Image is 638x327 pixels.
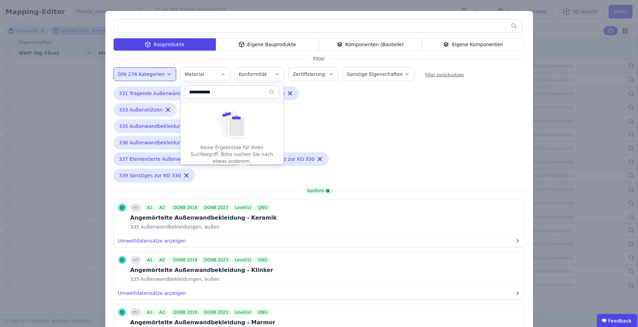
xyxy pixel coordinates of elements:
span: Außenwandbekleidungen, außen [139,223,219,230]
div: Angemörtelte Außenwandbekleidung - Klinker [130,266,273,274]
label: Zertifizierung [293,71,326,77]
button: DIN 276 Kategorien [114,68,176,81]
button: Zertifizierung [289,68,338,81]
div: Eigene Komponenten [422,38,525,51]
span: 335 [130,276,140,283]
span: Filter [309,55,329,62]
button: Umweltdatensätze anzeigen [114,287,524,299]
div: Bauprodukte [114,38,216,51]
div: DGNB 2023 [201,205,231,210]
div: Angemörtelte Außenwandbekleidung - Keramik [130,214,277,222]
span: 339 Sonstiges zur KG 330 [119,172,181,179]
div: Level(s) [232,205,254,210]
span: 335 Außenwandbekleidungen, außen [119,123,208,130]
div: DGNB 2018 [171,310,200,315]
div: Komponenten (Bauteile) [319,38,422,51]
div: m³ [130,256,142,264]
div: m² [130,204,142,212]
div: DGNB 2023 [201,257,231,263]
label: Material [185,71,206,77]
div: m² [130,308,142,316]
button: Sonstige Eigenschaften [343,68,414,81]
div: Eigene Bauprodukte [216,38,319,51]
div: DGNB 2018 [171,257,200,263]
div: A2 [157,205,168,210]
button: Material [181,68,230,81]
span: 337 Elementierte Außenwandkonstruktionen [119,156,226,162]
div: DGNB 2023 [201,310,231,315]
span: Außenwandbekleidungen, außen [139,276,219,283]
div: QNG [255,310,270,315]
div: konform [305,188,333,194]
div: Level(s) [232,310,254,315]
span: 335 [130,223,140,230]
label: Sonstige Eigenschaften [347,71,404,77]
div: QNG [255,205,270,210]
div: Filter zurücksetzen [425,72,464,78]
label: Konformität [239,71,268,77]
ul: Material [180,82,284,165]
div: A1 [144,310,155,315]
div: A2 [157,310,168,315]
div: Level(s) [232,257,254,263]
button: Umweltdatensätze anzeigen [114,235,524,247]
span: 336 Außenwandbekleidungen, innen [119,139,207,146]
span: 333 Außenstützen [119,106,163,113]
div: DGNB 2018 [171,205,200,210]
div: A2 [157,257,168,263]
div: A1 [144,205,155,210]
label: DIN 276 Kategorien [118,71,166,77]
div: Angemörtelte Außenwandbekleidung - Marmor [130,318,275,327]
div: A1 [144,257,155,263]
button: Konformität [235,68,284,81]
span: 331 Tragende Außenwände [119,90,184,97]
div: QNG [255,257,270,263]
